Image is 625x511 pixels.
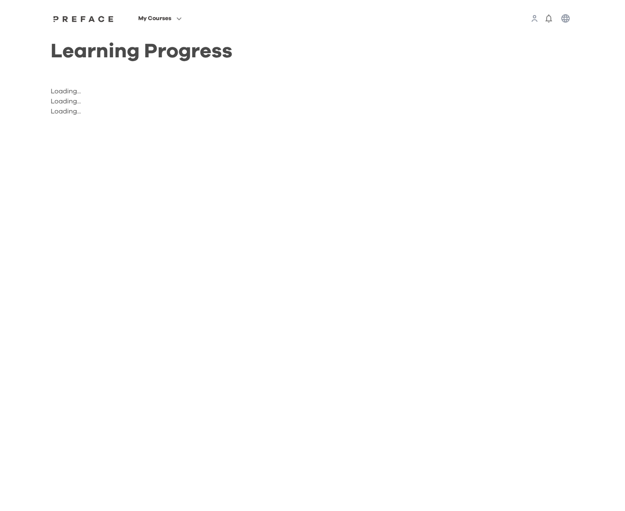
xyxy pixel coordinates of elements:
h1: Learning Progress [51,47,391,56]
p: Loading... [51,86,391,96]
span: My Courses [138,13,171,23]
p: Loading... [51,106,391,116]
button: My Courses [136,13,184,24]
p: Loading... [51,96,391,106]
img: Preface Logo [51,15,116,22]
